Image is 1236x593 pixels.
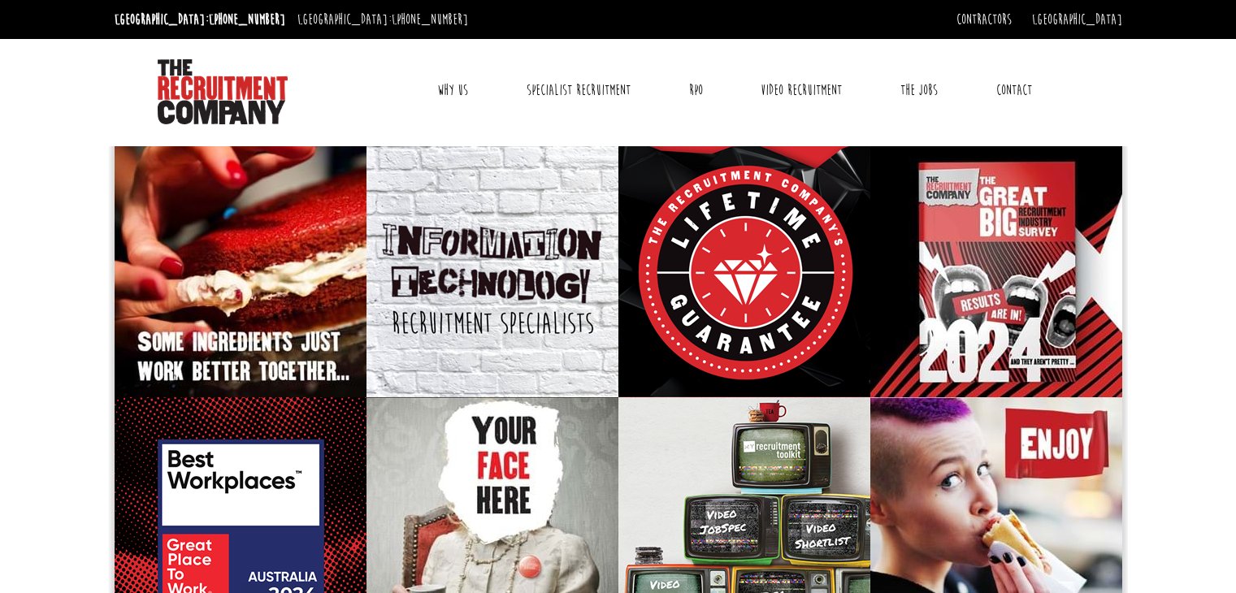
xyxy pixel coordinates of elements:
a: [PHONE_NUMBER] [209,11,285,28]
a: Contact [984,70,1044,110]
a: Video Recruitment [748,70,854,110]
li: [GEOGRAPHIC_DATA]: [293,6,472,32]
a: The Jobs [888,70,950,110]
a: Specialist Recruitment [514,70,643,110]
img: The Recruitment Company [158,59,288,124]
a: RPO [677,70,715,110]
a: [PHONE_NUMBER] [392,11,468,28]
a: [GEOGRAPHIC_DATA] [1032,11,1122,28]
li: [GEOGRAPHIC_DATA]: [111,6,289,32]
a: Why Us [425,70,480,110]
a: Contractors [956,11,1012,28]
